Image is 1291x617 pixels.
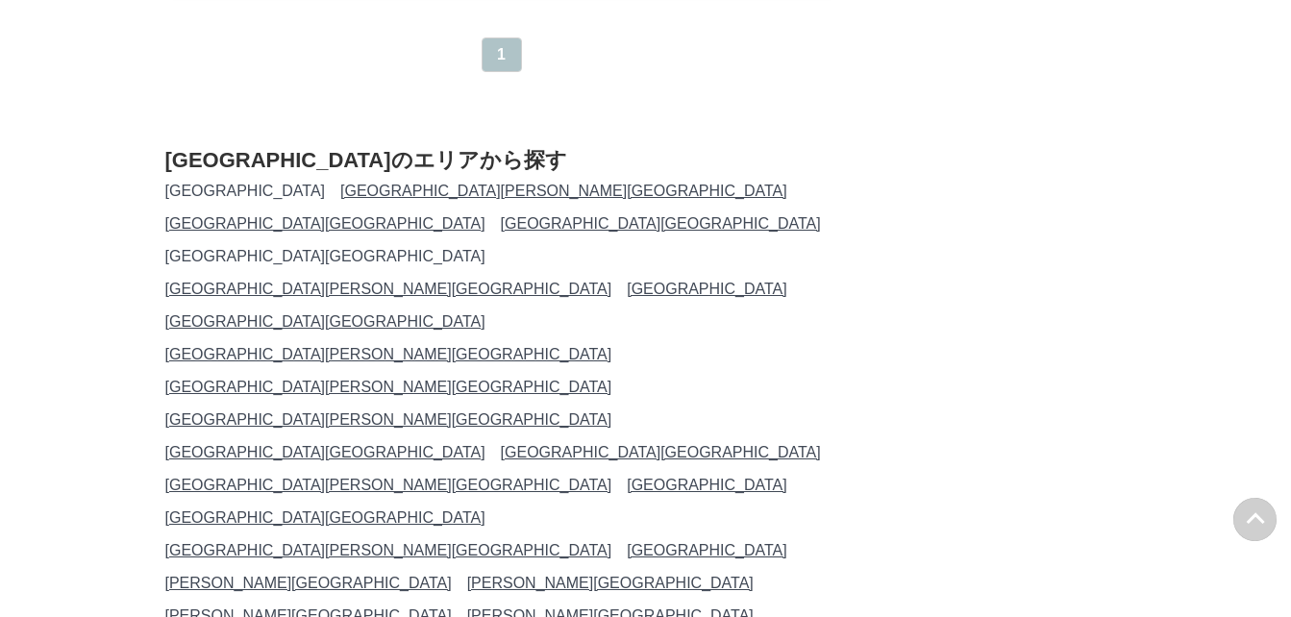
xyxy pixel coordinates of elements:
[165,379,612,395] a: [GEOGRAPHIC_DATA][PERSON_NAME][GEOGRAPHIC_DATA]
[165,509,485,526] a: [GEOGRAPHIC_DATA][GEOGRAPHIC_DATA]
[627,477,787,493] a: [GEOGRAPHIC_DATA]
[467,575,754,591] a: [PERSON_NAME][GEOGRAPHIC_DATA]
[165,346,612,362] a: [GEOGRAPHIC_DATA][PERSON_NAME][GEOGRAPHIC_DATA]
[165,183,326,199] a: [GEOGRAPHIC_DATA]
[165,248,485,264] a: [GEOGRAPHIC_DATA][GEOGRAPHIC_DATA]
[165,313,485,330] a: [GEOGRAPHIC_DATA][GEOGRAPHIC_DATA]
[165,444,485,460] a: [GEOGRAPHIC_DATA][GEOGRAPHIC_DATA]
[1233,498,1277,541] img: PAGE UP
[501,444,821,460] a: [GEOGRAPHIC_DATA][GEOGRAPHIC_DATA]
[165,575,452,591] a: [PERSON_NAME][GEOGRAPHIC_DATA]
[497,46,506,62] span: 1
[165,215,485,232] a: [GEOGRAPHIC_DATA][GEOGRAPHIC_DATA]
[340,183,787,199] a: [GEOGRAPHIC_DATA][PERSON_NAME][GEOGRAPHIC_DATA]
[627,542,787,558] a: [GEOGRAPHIC_DATA]
[165,411,612,428] a: [GEOGRAPHIC_DATA][PERSON_NAME][GEOGRAPHIC_DATA]
[165,146,838,175] h2: [GEOGRAPHIC_DATA]のエリアから探す
[165,477,612,493] a: [GEOGRAPHIC_DATA][PERSON_NAME][GEOGRAPHIC_DATA]
[627,281,787,297] a: [GEOGRAPHIC_DATA]
[165,281,612,297] a: [GEOGRAPHIC_DATA][PERSON_NAME][GEOGRAPHIC_DATA]
[483,38,521,71] a: 1
[165,542,612,558] a: [GEOGRAPHIC_DATA][PERSON_NAME][GEOGRAPHIC_DATA]
[501,215,821,232] a: [GEOGRAPHIC_DATA][GEOGRAPHIC_DATA]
